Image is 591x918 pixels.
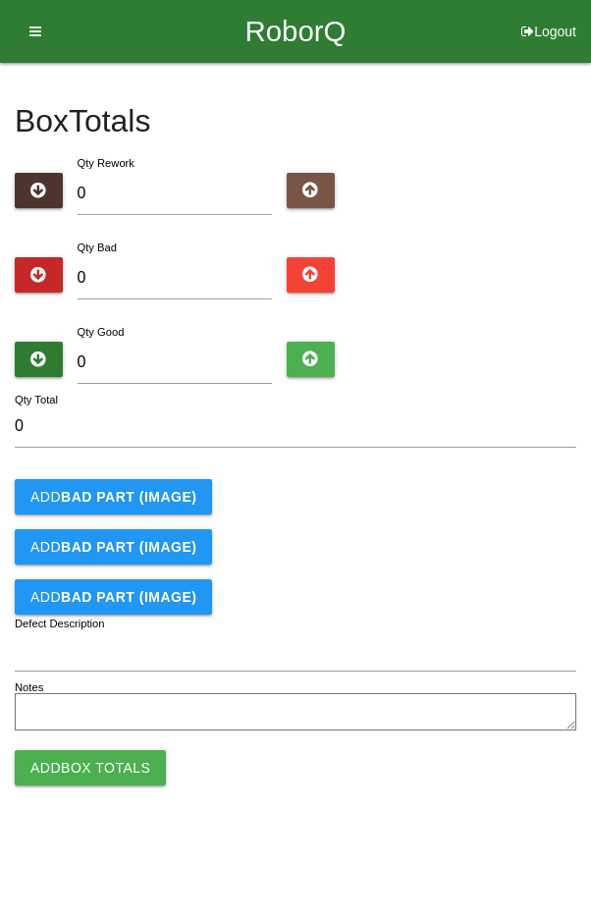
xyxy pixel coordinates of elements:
button: AddBox Totals [15,750,166,785]
label: Qty Rework [78,157,134,169]
button: AddBAD PART (IMAGE) [15,529,212,565]
label: Notes [15,679,43,696]
b: BAD PART (IMAGE) [61,489,196,505]
b: BAD PART (IMAGE) [61,589,196,605]
label: Qty Good [78,326,125,338]
label: Qty Bad [78,242,117,253]
button: AddBAD PART (IMAGE) [15,479,212,514]
h4: Box Totals [15,104,576,138]
label: Defect Description [15,616,105,632]
label: Qty Total [15,392,58,408]
b: BAD PART (IMAGE) [61,539,196,555]
button: AddBAD PART (IMAGE) [15,579,212,615]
